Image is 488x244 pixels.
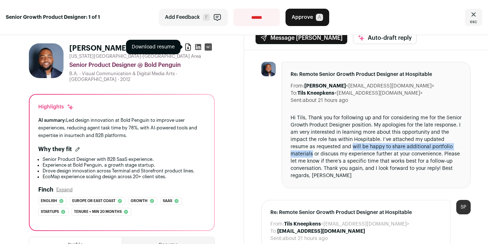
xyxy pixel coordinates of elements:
[43,162,205,168] li: Experience at Bold Penguin, a growth stage startup.
[283,235,328,242] dd: about 21 hours ago
[41,208,59,215] span: Startups
[277,229,365,234] b: [EMAIL_ADDRESS][DOMAIN_NAME]
[38,118,66,123] span: AI summary:
[291,90,297,97] dt: To:
[291,114,462,179] div: Hi Tils, Thank you for following up and for considering me for the Senior Growth Product Designer...
[261,62,276,76] img: fdde0c383e9eb43a0313430409331f61ab982d8f0f58c4cb8a701ceafb95c68e
[38,116,205,139] div: Led design innovation at Bold Penguin to improve user experiences, reducing agent task time by 78...
[29,43,64,78] img: fdde0c383e9eb43a0313430409331f61ab982d8f0f58c4cb8a701ceafb95c68e
[43,168,205,174] li: Drove design innovation across Terminal and Storefront product lines.
[69,61,215,69] div: Senior Product Designer @ Bold Penguin
[74,208,122,215] span: Tenure + min 20 months
[456,200,471,214] div: SP
[256,32,347,44] button: Message [PERSON_NAME]
[303,97,348,104] dd: about 21 hours ago
[69,43,129,53] h1: [PERSON_NAME]
[270,209,441,216] span: Re: Remote Senior Growth Product Designer at Hospitable
[43,157,205,162] li: Senior Product Designer with B2B SaaS experience.
[284,222,321,227] b: Tils Kneepkens
[304,84,346,89] b: [PERSON_NAME]
[159,9,228,26] button: Add Feedback F
[56,187,73,193] button: Expand
[465,9,482,26] a: Close
[6,14,100,21] strong: Senior Growth Product Designer: 1 of 1
[316,14,323,21] span: A
[291,71,462,78] span: Re: Remote Senior Growth Product Designer at Hospitable
[286,9,329,26] button: Approve A
[292,14,313,21] span: Approve
[304,82,434,90] dd: <[EMAIL_ADDRESS][DOMAIN_NAME]>
[353,32,417,44] button: Auto-draft reply
[270,228,277,235] dt: To:
[291,82,304,90] dt: From:
[270,235,283,242] dt: Sent:
[297,91,334,96] b: Tils Kneepkens
[165,14,200,21] span: Add Feedback
[38,145,72,154] h2: Why they fit
[72,197,116,205] span: Europe or east coast
[203,14,210,21] span: F
[126,40,180,54] div: Download resume
[291,97,303,104] dt: Sent:
[69,71,215,82] div: B.A. - Visual Communication & Digital Media Arts - [GEOGRAPHIC_DATA] - 2012
[163,197,172,205] span: Saas
[297,90,423,97] dd: <[EMAIL_ADDRESS][DOMAIN_NAME]>
[270,221,284,228] dt: From:
[284,221,409,228] dd: <[EMAIL_ADDRESS][DOMAIN_NAME]>
[38,185,53,194] h2: Finch
[470,19,477,25] span: esc
[43,174,205,180] li: EcoMap experience scaling design across 20+ client sites.
[131,197,148,205] span: Growth
[38,103,74,111] div: Highlights
[41,197,57,205] span: English
[69,53,201,59] span: [US_STATE][GEOGRAPHIC_DATA]-[GEOGRAPHIC_DATA] Area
